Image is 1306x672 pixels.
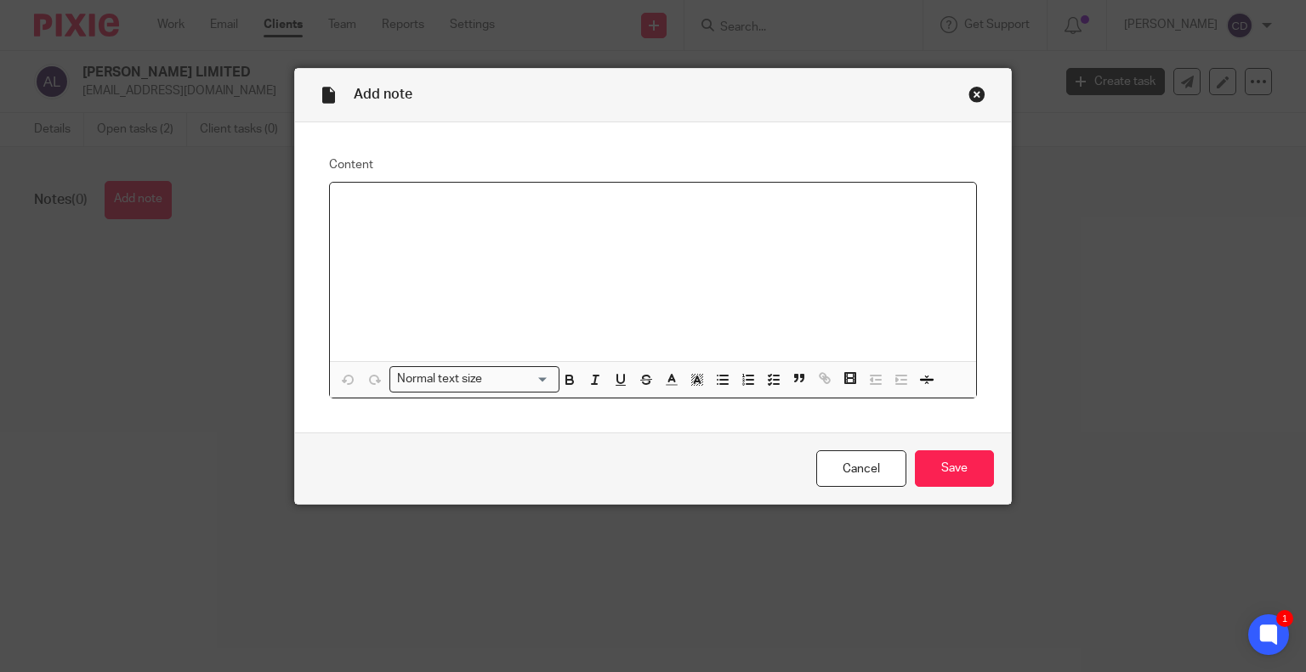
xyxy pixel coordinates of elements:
[968,86,985,103] div: Close this dialog window
[488,370,549,388] input: Search for option
[329,156,978,173] label: Content
[389,366,559,392] div: Search for option
[816,450,906,487] a: Cancel
[354,88,412,101] span: Add note
[394,370,486,388] span: Normal text size
[1276,610,1293,627] div: 1
[915,450,994,487] input: Save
